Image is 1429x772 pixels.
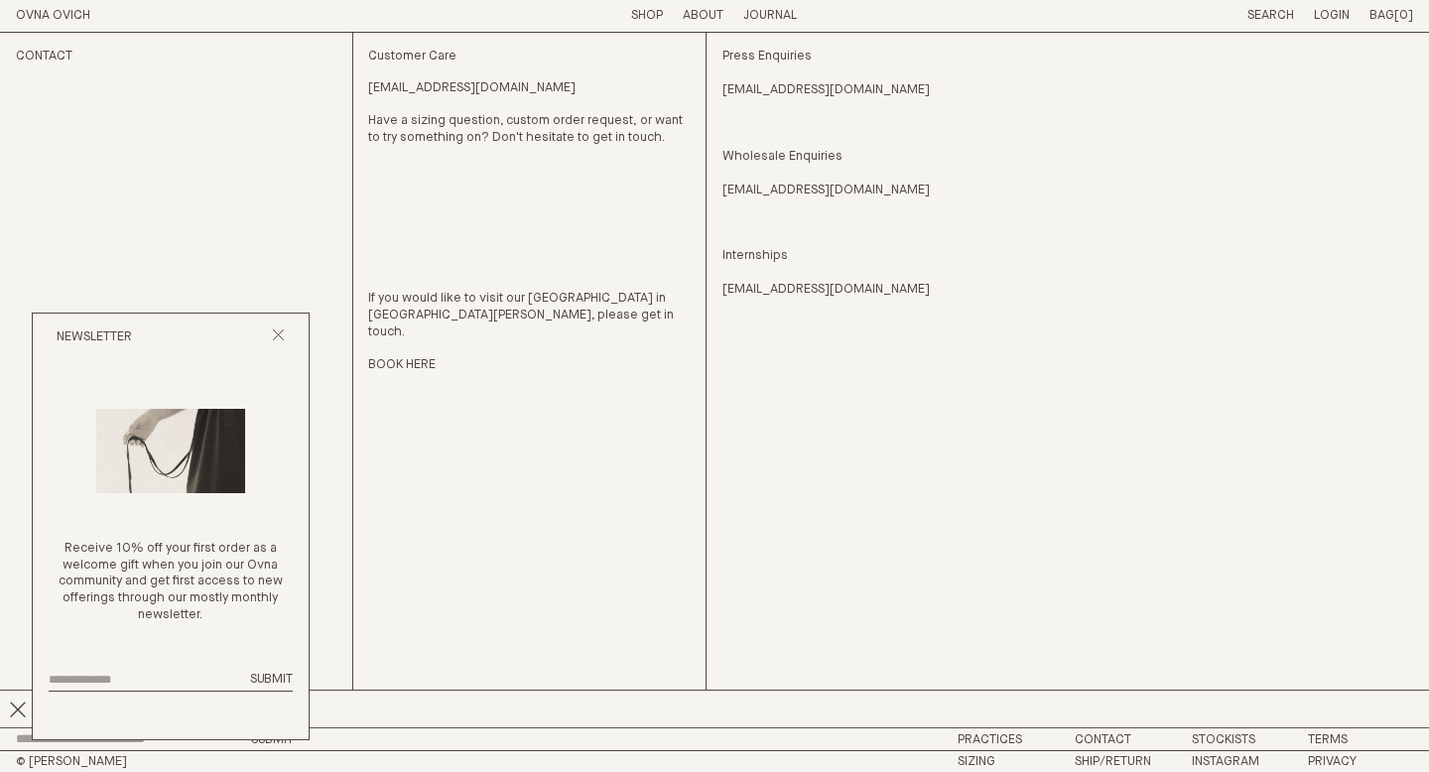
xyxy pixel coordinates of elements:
summary: About [683,8,723,25]
a: Stockists [1192,733,1255,746]
a: [EMAIL_ADDRESS][DOMAIN_NAME] [722,282,930,299]
h2: Contact [16,49,336,65]
span: [0] [1394,9,1413,22]
p: Customer Care [368,49,690,65]
a: [EMAIL_ADDRESS][DOMAIN_NAME] [722,183,930,199]
span: Have a sizing question, custom order request, or want to try something on? Don't hesitate to get ... [368,114,683,144]
h2: Newsletter [57,329,132,346]
a: Privacy [1308,755,1357,768]
a: Instagram [1192,755,1259,768]
a: [EMAIL_ADDRESS][DOMAIN_NAME] [368,80,576,97]
h2: © [PERSON_NAME] [16,755,353,768]
a: [EMAIL_ADDRESS][DOMAIN_NAME] [722,82,930,99]
a: Login [1314,9,1350,22]
p: Internships [722,215,1044,299]
a: Search [1247,9,1294,22]
button: Close popup [272,328,285,347]
p: If you would like to visit our [GEOGRAPHIC_DATA] in [GEOGRAPHIC_DATA] [368,291,690,341]
p: Press Enquiries Wholesale Enquiries [722,49,1044,199]
button: Submit [250,672,293,689]
a: Sizing [958,755,995,768]
span: Submit [250,673,293,686]
a: Ship/Return [1075,755,1151,768]
a: Home [16,9,90,22]
a: Shop [631,9,663,22]
p: Receive 10% off your first order as a welcome gift when you join our Ovna community and get first... [49,541,293,624]
a: Contact [1075,733,1131,746]
a: Terms [1308,733,1348,746]
a: Journal [743,9,797,22]
a: BOOK HERE [368,357,436,374]
span: [PERSON_NAME], please get in touch. [368,309,674,338]
a: Practices [958,733,1022,746]
span: Bag [1369,9,1394,22]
